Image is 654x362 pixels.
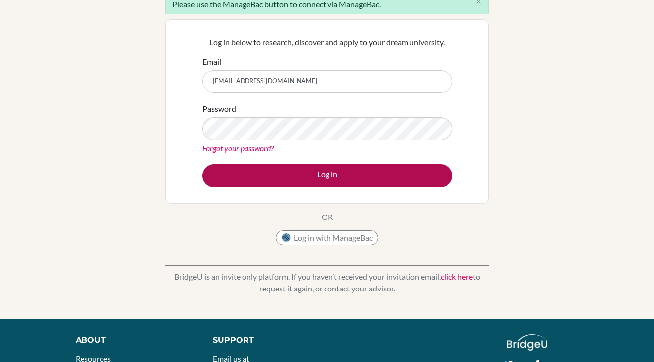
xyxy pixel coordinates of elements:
[322,211,333,223] p: OR
[441,272,473,281] a: click here
[507,334,547,351] img: logo_white@2x-f4f0deed5e89b7ecb1c2cc34c3e3d731f90f0f143d5ea2071677605dd97b5244.png
[165,271,489,294] p: BridgeU is an invite only platform. If you haven’t received your invitation email, to request it ...
[76,334,190,346] div: About
[202,103,236,115] label: Password
[202,36,452,48] p: Log in below to research, discover and apply to your dream university.
[202,56,221,68] label: Email
[276,230,378,245] button: Log in with ManageBac
[202,144,274,153] a: Forgot your password?
[202,164,452,187] button: Log in
[213,334,318,346] div: Support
